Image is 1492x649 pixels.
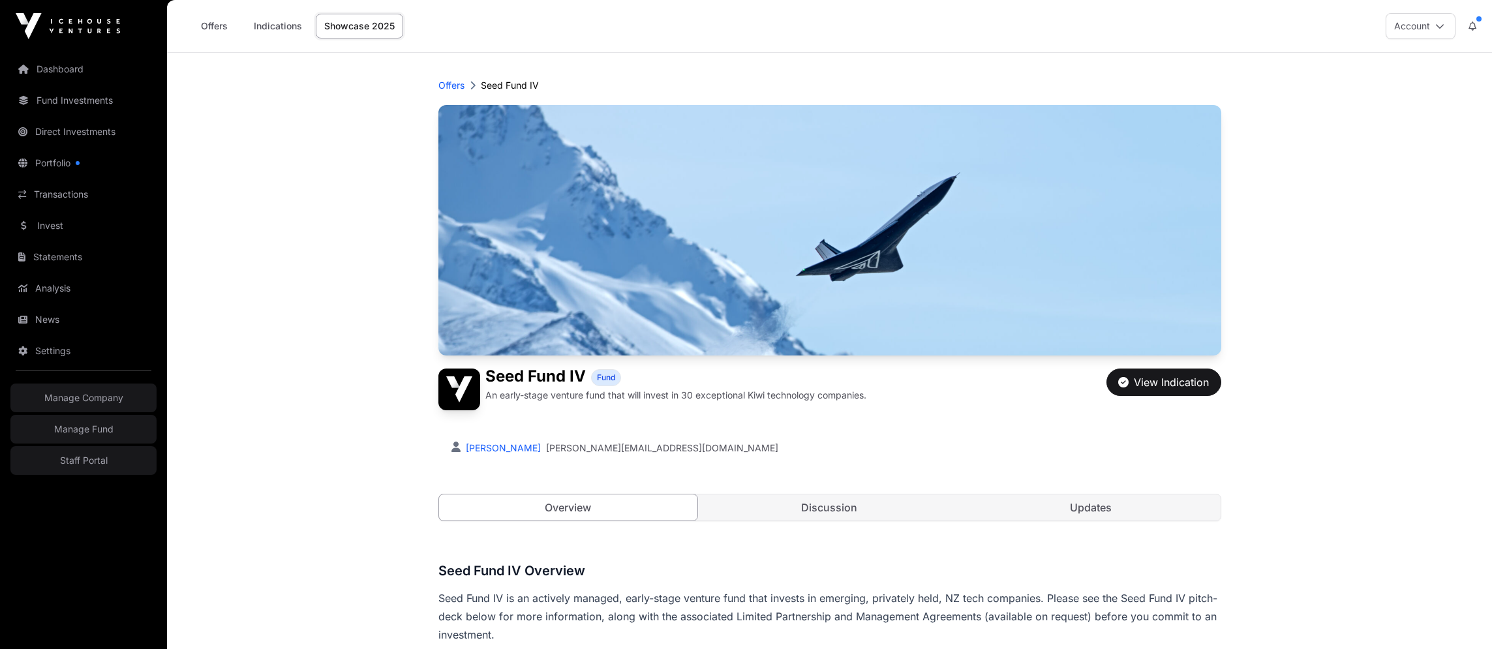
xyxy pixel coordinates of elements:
h1: Seed Fund IV [485,369,586,386]
a: Updates [962,494,1221,521]
button: View Indication [1106,369,1221,396]
a: Invest [10,211,157,240]
img: Icehouse Ventures Logo [16,13,120,39]
a: Offers [438,79,464,92]
a: Fund Investments [10,86,157,115]
a: Portfolio [10,149,157,177]
a: Manage Fund [10,415,157,444]
a: Settings [10,337,157,365]
p: Seed Fund IV [481,79,539,92]
img: Seed Fund IV [438,105,1221,355]
a: Statements [10,243,157,271]
a: News [10,305,157,334]
button: Account [1386,13,1455,39]
a: Dashboard [10,55,157,83]
a: [PERSON_NAME] [463,442,541,453]
a: Direct Investments [10,117,157,146]
p: An early-stage venture fund that will invest in 30 exceptional Kiwi technology companies. [485,389,866,402]
h3: Seed Fund IV Overview [438,560,1221,581]
span: Fund [597,372,615,383]
a: Analysis [10,274,157,303]
a: Transactions [10,180,157,209]
a: Overview [438,494,699,521]
a: Showcase 2025 [316,14,403,38]
a: Discussion [700,494,959,521]
div: View Indication [1118,374,1209,390]
nav: Tabs [439,494,1221,521]
a: Offers [188,14,240,38]
a: [PERSON_NAME][EMAIL_ADDRESS][DOMAIN_NAME] [546,442,778,455]
img: Seed Fund IV [438,369,480,410]
a: Manage Company [10,384,157,412]
a: Indications [245,14,311,38]
a: View Indication [1106,382,1221,395]
p: Seed Fund IV is an actively managed, early-stage venture fund that invests in emerging, privately... [438,589,1221,644]
a: Staff Portal [10,446,157,475]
